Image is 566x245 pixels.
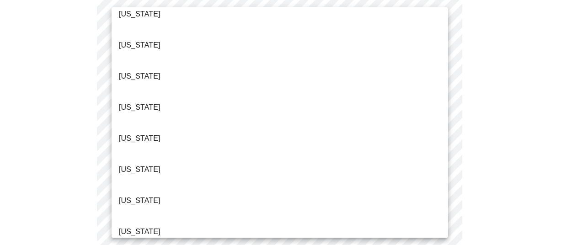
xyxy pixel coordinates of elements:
[119,133,160,144] p: [US_STATE]
[119,102,160,113] p: [US_STATE]
[119,164,160,175] p: [US_STATE]
[119,226,160,237] p: [US_STATE]
[119,71,160,82] p: [US_STATE]
[119,9,160,20] p: [US_STATE]
[119,40,160,51] p: [US_STATE]
[119,195,160,206] p: [US_STATE]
